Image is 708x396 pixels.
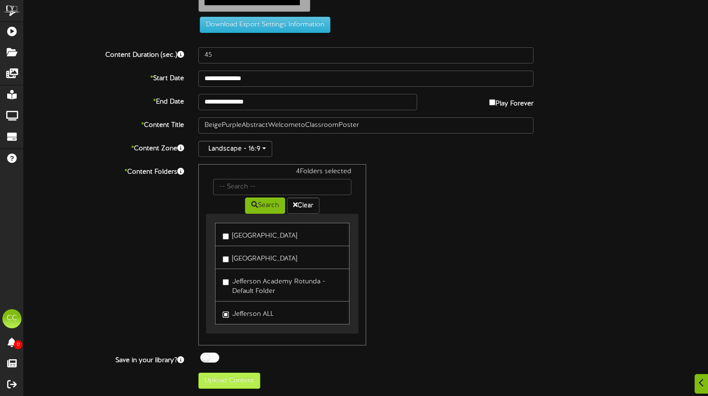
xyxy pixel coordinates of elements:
a: Download Export Settings Information [195,21,330,28]
label: Start Date [17,71,191,83]
button: Landscape - 16:9 [198,141,272,157]
label: [GEOGRAPHIC_DATA] [223,228,297,241]
button: Search [245,198,285,214]
label: Jefferson Academy Rotunda - Default Folder [223,274,341,296]
input: -- Search -- [213,179,351,195]
input: Play Forever [489,99,495,105]
label: End Date [17,94,191,107]
button: Download Export Settings Information [200,17,330,33]
label: Save in your library? [17,353,191,365]
label: Jefferson ALL [223,306,274,319]
div: 4 Folders selected [206,167,358,179]
label: [GEOGRAPHIC_DATA] [223,251,297,264]
input: Title of this Content [198,117,534,134]
button: Upload Content [198,373,260,389]
input: Jefferson Academy Rotunda - Default Folder [223,279,229,285]
input: [GEOGRAPHIC_DATA] [223,233,229,240]
label: Content Folders [17,164,191,177]
button: Clear [287,198,319,214]
label: Content Duration (sec.) [17,47,191,60]
label: Content Zone [17,141,191,154]
label: Play Forever [489,94,534,109]
input: Jefferson ALL [223,312,229,318]
input: [GEOGRAPHIC_DATA] [223,256,229,262]
label: Content Title [17,117,191,130]
div: CC [2,309,21,328]
span: 0 [14,340,22,349]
